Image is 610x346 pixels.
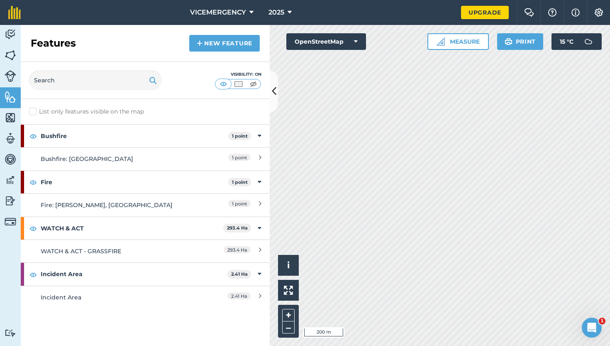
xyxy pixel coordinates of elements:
[29,70,162,90] input: Search
[497,33,544,50] button: Print
[29,107,144,116] label: List only features visible on the map
[232,133,248,139] strong: 1 point
[29,269,37,279] img: svg+xml;base64,PHN2ZyB4bWxucz0iaHR0cDovL3d3dy53My5vcmcvMjAwMC9zdmciIHdpZHRoPSIxOCIgaGVpZ2h0PSIyNC...
[5,153,16,166] img: svg+xml;base64,PD94bWwgdmVyc2lvbj0iMS4wIiBlbmNvZGluZz0idXRmLTgiPz4KPCEtLSBHZW5lcmF0b3I6IEFkb2JlIE...
[218,80,229,88] img: svg+xml;base64,PHN2ZyB4bWxucz0iaHR0cDovL3d3dy53My5vcmcvMjAwMC9zdmciIHdpZHRoPSI1MCIgaGVpZ2h0PSI0MC...
[284,286,293,295] img: Four arrows, one pointing top left, one top right, one bottom right and the last bottom left
[437,37,445,46] img: Ruler icon
[427,33,489,50] button: Measure
[21,125,270,147] div: Bushfire1 point
[505,37,512,47] img: svg+xml;base64,PHN2ZyB4bWxucz0iaHR0cDovL3d3dy53My5vcmcvMjAwMC9zdmciIHdpZHRoPSIxOSIgaGVpZ2h0PSIyNC...
[41,200,188,210] div: Fire: [PERSON_NAME], [GEOGRAPHIC_DATA]
[5,216,16,227] img: svg+xml;base64,PD94bWwgdmVyc2lvbj0iMS4wIiBlbmNvZGluZz0idXRmLTgiPz4KPCEtLSBHZW5lcmF0b3I6IEFkb2JlIE...
[5,111,16,124] img: svg+xml;base64,PHN2ZyB4bWxucz0iaHR0cDovL3d3dy53My5vcmcvMjAwMC9zdmciIHdpZHRoPSI1NiIgaGVpZ2h0PSI2MC...
[278,255,299,276] button: i
[21,193,270,216] a: Fire: [PERSON_NAME], [GEOGRAPHIC_DATA]1 point
[268,7,284,17] span: 2025
[21,147,270,170] a: Bushfire: [GEOGRAPHIC_DATA]1 point
[8,6,21,19] img: fieldmargin Logo
[189,35,260,52] a: New feature
[41,125,228,147] strong: Bushfire
[5,195,16,207] img: svg+xml;base64,PD94bWwgdmVyc2lvbj0iMS4wIiBlbmNvZGluZz0idXRmLTgiPz4KPCEtLSBHZW5lcmF0b3I6IEFkb2JlIE...
[21,217,270,240] div: WATCH & ACT293.4 Ha
[21,286,270,309] a: Incident Area2.41 Ha
[232,179,248,185] strong: 1 point
[571,7,580,17] img: svg+xml;base64,PHN2ZyB4bWxucz0iaHR0cDovL3d3dy53My5vcmcvMjAwMC9zdmciIHdpZHRoPSIxNyIgaGVpZ2h0PSIxNy...
[224,246,251,253] span: 293.4 Ha
[461,6,509,19] a: Upgrade
[551,33,602,50] button: 15 °C
[248,80,259,88] img: svg+xml;base64,PHN2ZyB4bWxucz0iaHR0cDovL3d3dy53My5vcmcvMjAwMC9zdmciIHdpZHRoPSI1MCIgaGVpZ2h0PSI0MC...
[29,131,37,141] img: svg+xml;base64,PHN2ZyB4bWxucz0iaHR0cDovL3d3dy53My5vcmcvMjAwMC9zdmciIHdpZHRoPSIxOCIgaGVpZ2h0PSIyNC...
[560,33,573,50] span: 15 ° C
[282,309,295,321] button: +
[227,225,248,231] strong: 293.4 Ha
[5,174,16,186] img: svg+xml;base64,PD94bWwgdmVyc2lvbj0iMS4wIiBlbmNvZGluZz0idXRmLTgiPz4KPCEtLSBHZW5lcmF0b3I6IEFkb2JlIE...
[21,240,270,262] a: WATCH & ACT - GRASSFIRE293.4 Ha
[524,8,534,17] img: Two speech bubbles overlapping with the left bubble in the forefront
[41,171,228,193] strong: Fire
[41,247,188,256] div: WATCH & ACT - GRASSFIRE
[29,177,37,187] img: svg+xml;base64,PHN2ZyB4bWxucz0iaHR0cDovL3d3dy53My5vcmcvMjAwMC9zdmciIHdpZHRoPSIxOCIgaGVpZ2h0PSIyNC...
[594,8,604,17] img: A cog icon
[547,8,557,17] img: A question mark icon
[228,200,251,207] span: 1 point
[287,260,290,270] span: i
[215,71,261,78] div: Visibility: On
[286,33,366,50] button: OpenStreetMap
[5,70,16,82] img: svg+xml;base64,PD94bWwgdmVyc2lvbj0iMS4wIiBlbmNvZGluZz0idXRmLTgiPz4KPCEtLSBHZW5lcmF0b3I6IEFkb2JlIE...
[21,263,270,285] div: Incident Area2.41 Ha
[582,318,602,338] iframe: Intercom live chat
[41,263,227,285] strong: Incident Area
[197,38,203,48] img: svg+xml;base64,PHN2ZyB4bWxucz0iaHR0cDovL3d3dy53My5vcmcvMjAwMC9zdmciIHdpZHRoPSIxNCIgaGVpZ2h0PSIyNC...
[190,7,246,17] span: VICEMERGENCY
[21,171,270,193] div: Fire1 point
[41,217,223,240] strong: WATCH & ACT
[580,33,597,50] img: svg+xml;base64,PD94bWwgdmVyc2lvbj0iMS4wIiBlbmNvZGluZz0idXRmLTgiPz4KPCEtLSBHZW5lcmF0b3I6IEFkb2JlIE...
[5,329,16,337] img: svg+xml;base64,PD94bWwgdmVyc2lvbj0iMS4wIiBlbmNvZGluZz0idXRmLTgiPz4KPCEtLSBHZW5lcmF0b3I6IEFkb2JlIE...
[231,271,248,277] strong: 2.41 Ha
[149,75,157,85] img: svg+xml;base64,PHN2ZyB4bWxucz0iaHR0cDovL3d3dy53My5vcmcvMjAwMC9zdmciIHdpZHRoPSIxOSIgaGVpZ2h0PSIyNC...
[233,80,244,88] img: svg+xml;base64,PHN2ZyB4bWxucz0iaHR0cDovL3d3dy53My5vcmcvMjAwMC9zdmciIHdpZHRoPSI1MCIgaGVpZ2h0PSI0MC...
[31,37,76,50] h2: Features
[5,132,16,145] img: svg+xml;base64,PD94bWwgdmVyc2lvbj0iMS4wIiBlbmNvZGluZz0idXRmLTgiPz4KPCEtLSBHZW5lcmF0b3I6IEFkb2JlIE...
[5,28,16,41] img: svg+xml;base64,PD94bWwgdmVyc2lvbj0iMS4wIiBlbmNvZGluZz0idXRmLTgiPz4KPCEtLSBHZW5lcmF0b3I6IEFkb2JlIE...
[228,154,251,161] span: 1 point
[41,293,188,302] div: Incident Area
[5,91,16,103] img: svg+xml;base64,PHN2ZyB4bWxucz0iaHR0cDovL3d3dy53My5vcmcvMjAwMC9zdmciIHdpZHRoPSI1NiIgaGVpZ2h0PSI2MC...
[41,154,188,163] div: Bushfire: [GEOGRAPHIC_DATA]
[599,318,605,324] span: 1
[282,321,295,334] button: –
[5,49,16,62] img: svg+xml;base64,PHN2ZyB4bWxucz0iaHR0cDovL3d3dy53My5vcmcvMjAwMC9zdmciIHdpZHRoPSI1NiIgaGVpZ2h0PSI2MC...
[29,223,37,233] img: svg+xml;base64,PHN2ZyB4bWxucz0iaHR0cDovL3d3dy53My5vcmcvMjAwMC9zdmciIHdpZHRoPSIxOCIgaGVpZ2h0PSIyNC...
[227,292,251,299] span: 2.41 Ha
